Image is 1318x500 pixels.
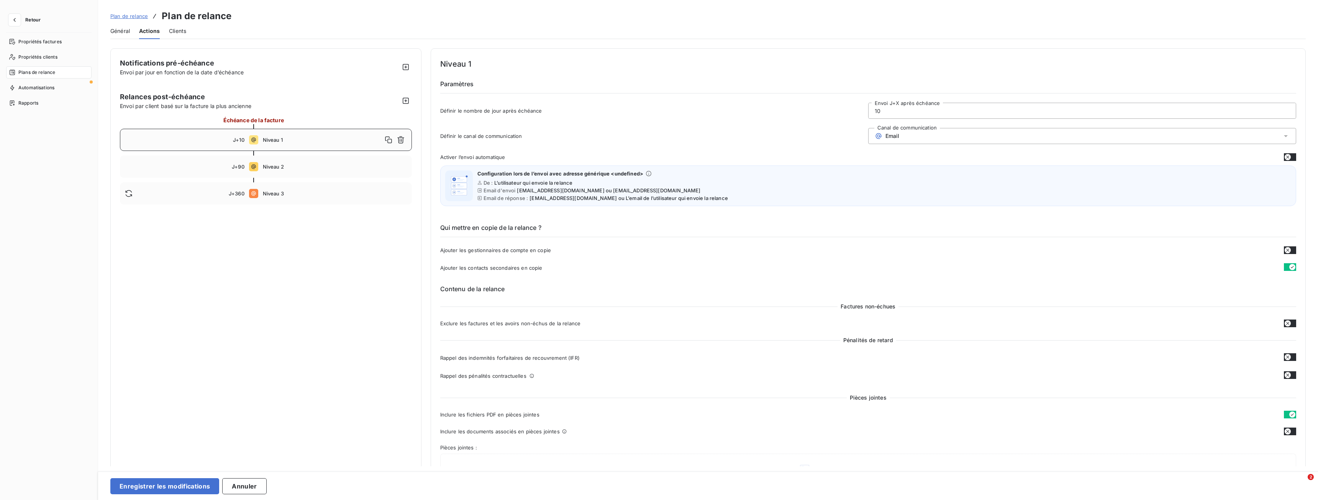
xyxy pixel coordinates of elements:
[6,97,92,109] a: Rapports
[139,27,160,35] span: Actions
[120,92,400,102] span: Relances post-échéance
[162,9,231,23] h3: Plan de relance
[440,444,1297,451] span: Pièces jointes :
[120,102,400,110] span: Envoi par client basé sur la facture la plus ancienne
[6,14,47,26] button: Retour
[440,428,560,434] span: Inclure les documents associés en pièces jointes
[229,190,244,197] span: J+360
[440,223,1297,237] h6: Qui mettre en copie de la relance ?
[440,373,526,379] span: Rappel des pénalités contractuelles
[233,137,244,143] span: J+10
[18,38,62,45] span: Propriétés factures
[440,265,543,271] span: Ajouter les contacts secondaires en copie
[440,58,1297,70] h4: Niveau 1
[263,164,407,170] span: Niveau 2
[447,174,471,198] img: illustration helper email
[440,79,1297,93] h6: Paramètres
[110,12,148,20] a: Plan de relance
[6,66,92,79] a: Plans de relance
[110,13,148,19] span: Plan de relance
[477,170,644,177] span: Configuration lors de l’envoi avec adresse générique <undefined>
[529,195,728,201] span: [EMAIL_ADDRESS][DOMAIN_NAME] ou L’email de l’utilisateur qui envoie la relance
[517,187,700,193] span: [EMAIL_ADDRESS][DOMAIN_NAME] ou [EMAIL_ADDRESS][DOMAIN_NAME]
[847,394,890,402] span: Pièces jointes
[440,411,539,418] span: Inclure les fichiers PDF en pièces jointes
[222,478,266,494] button: Annuler
[840,336,896,344] span: Pénalités de retard
[6,51,92,63] a: Propriétés clients
[110,27,130,35] span: Général
[25,18,41,22] span: Retour
[120,69,244,75] span: Envoi par jour en fonction de la date d’échéance
[1308,474,1314,480] span: 2
[1292,474,1310,492] iframe: Intercom live chat
[18,84,54,91] span: Automatisations
[110,478,219,494] button: Enregistrer les modifications
[440,108,868,114] span: Définir le nombre de jour après échéance
[440,284,1297,293] h6: Contenu de la relance
[484,180,493,186] span: De :
[494,180,572,186] span: L’utilisateur qui envoie la relance
[18,69,55,76] span: Plans de relance
[263,190,407,197] span: Niveau 3
[263,137,382,143] span: Niveau 1
[440,355,580,361] span: Rappel des indemnités forfaitaires de recouvrement (IFR)
[18,100,38,107] span: Rapports
[169,27,186,35] span: Clients
[18,54,57,61] span: Propriétés clients
[223,116,284,124] span: Échéance de la facture
[885,133,900,139] span: Email
[838,303,898,310] span: Factures non-échues
[6,82,92,94] a: Automatisations
[795,463,814,482] img: illustration
[232,164,244,170] span: J+90
[484,195,528,201] span: Email de réponse :
[440,247,551,253] span: Ajouter les gestionnaires de compte en copie
[440,133,868,139] span: Définir le canal de communication
[120,59,214,67] span: Notifications pré-échéance
[484,187,516,193] span: Email d'envoi
[6,36,92,48] a: Propriétés factures
[440,154,505,160] span: Activer l’envoi automatique
[440,320,581,326] span: Exclure les factures et les avoirs non-échus de la relance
